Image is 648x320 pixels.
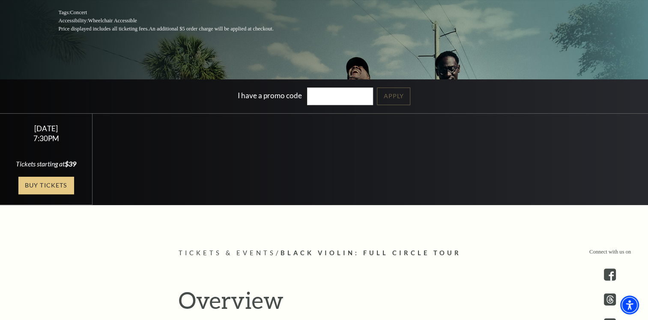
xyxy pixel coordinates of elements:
[149,26,273,32] span: An additional $5 order charge will be applied at checkout.
[88,18,137,24] span: Wheelchair Accessible
[10,124,82,133] div: [DATE]
[65,160,76,168] span: $39
[59,25,294,33] p: Price displayed includes all ticketing fees.
[238,91,302,100] label: I have a promo code
[179,248,470,259] p: /
[620,296,639,314] div: Accessibility Menu
[59,17,294,25] p: Accessibility:
[18,177,74,194] a: Buy Tickets
[604,293,616,305] a: threads.com - open in a new tab
[70,9,87,15] span: Concert
[10,159,82,169] div: Tickets starting at
[59,9,294,17] p: Tags:
[280,249,461,257] span: Black Violin: Full Circle Tour
[589,248,631,256] p: Connect with us on
[10,135,82,142] div: 7:30PM
[604,269,616,281] a: facebook - open in a new tab
[179,249,276,257] span: Tickets & Events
